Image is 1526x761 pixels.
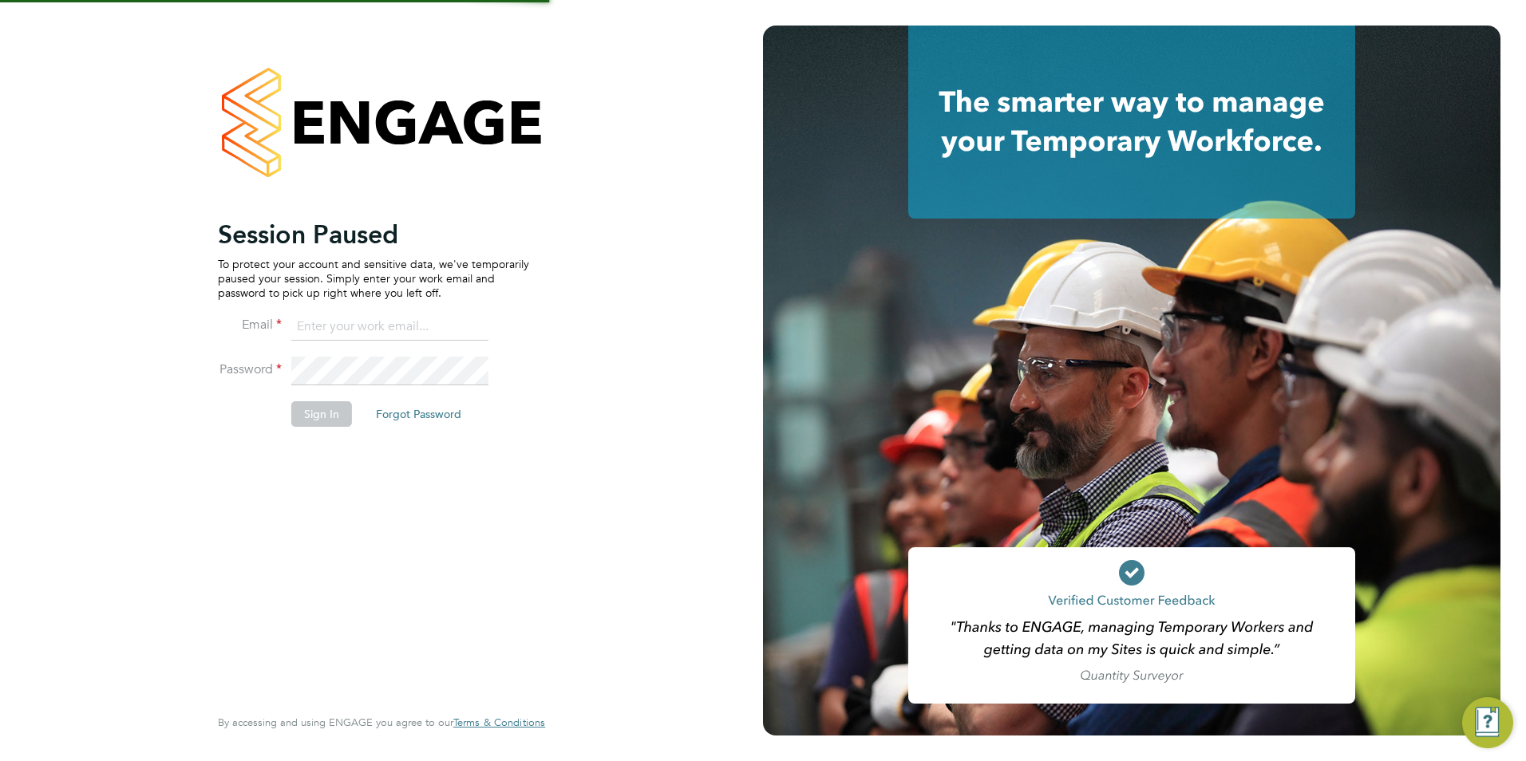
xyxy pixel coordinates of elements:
button: Sign In [291,401,352,427]
p: To protect your account and sensitive data, we've temporarily paused your session. Simply enter y... [218,257,529,301]
label: Password [218,361,282,378]
button: Forgot Password [363,401,474,427]
span: By accessing and using ENGAGE you agree to our [218,716,545,729]
input: Enter your work email... [291,313,488,341]
span: Terms & Conditions [453,716,545,729]
label: Email [218,317,282,333]
button: Engage Resource Center [1462,697,1513,748]
h2: Session Paused [218,219,529,250]
a: Terms & Conditions [453,716,545,729]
